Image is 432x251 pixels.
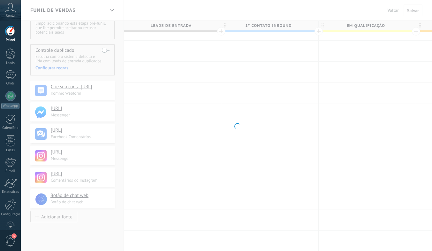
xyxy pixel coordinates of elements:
div: Leads [1,61,20,65]
div: Painel [1,38,20,42]
div: Calendário [1,126,20,130]
div: Estatísticas [1,190,20,194]
div: WhatsApp [1,103,19,109]
div: Listas [1,148,20,153]
div: E-mail [1,169,20,173]
span: Conta [6,14,15,18]
div: Configurações [1,212,20,216]
div: Chats [1,82,20,86]
span: 3 [11,233,17,239]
